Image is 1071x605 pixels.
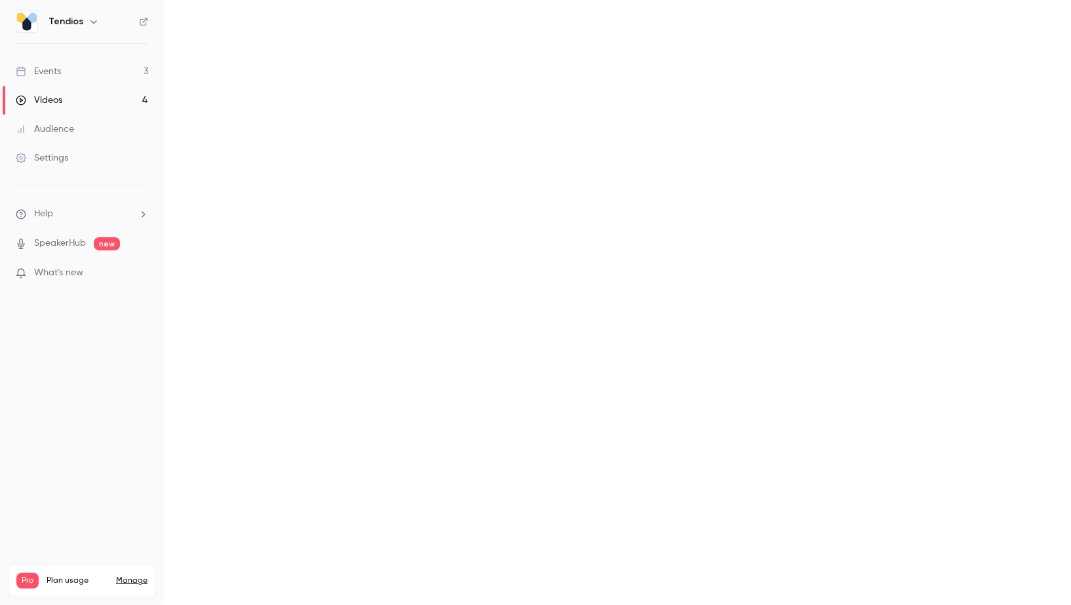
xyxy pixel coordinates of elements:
span: Plan usage [47,576,108,586]
a: SpeakerHub [34,237,86,250]
div: Events [16,65,61,78]
div: Videos [16,94,62,107]
span: What's new [34,266,83,280]
h6: Tendios [49,15,83,28]
span: Pro [16,573,39,589]
span: Help [34,207,53,221]
span: new [94,237,120,250]
img: Tendios [16,11,37,32]
li: help-dropdown-opener [16,207,148,221]
div: Audience [16,123,74,136]
a: Manage [116,576,148,586]
div: Settings [16,151,68,165]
